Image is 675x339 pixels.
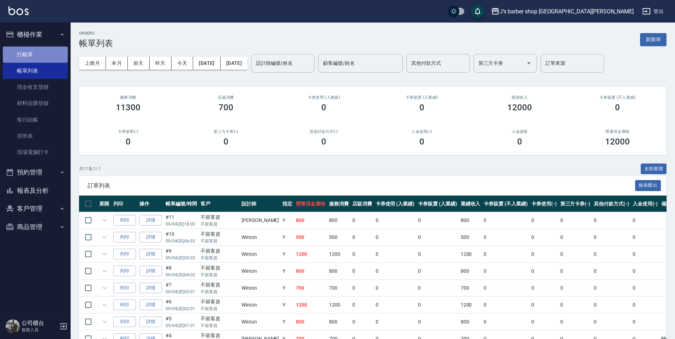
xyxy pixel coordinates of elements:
p: 不留客資 [201,322,238,329]
a: 詳情 [139,316,162,327]
td: 0 [416,229,459,246]
td: 0 [482,212,529,229]
h2: 店販消費 [185,95,266,100]
span: 訂單列表 [88,182,635,189]
p: 09/04 (四) 04:02 [166,272,197,278]
a: 材料自購登錄 [3,95,68,111]
td: 800 [327,314,351,330]
button: 登出 [639,5,667,18]
td: 0 [351,246,374,263]
th: 帳單編號/時間 [164,196,199,212]
td: 0 [374,297,417,313]
button: 報表及分析 [3,181,68,200]
td: 1200 [459,246,482,263]
td: 0 [592,229,631,246]
p: 09/04 (四) 02:01 [166,306,197,312]
td: 0 [558,246,592,263]
p: 不留客資 [201,306,238,312]
td: 800 [294,314,327,330]
td: 700 [327,280,351,296]
h2: ORDERS [79,31,113,36]
td: 0 [351,229,374,246]
a: 每日結帳 [3,112,68,128]
td: 0 [592,314,631,330]
td: 500 [459,229,482,246]
h2: 其他付款方式(-) [283,129,364,134]
td: 0 [482,246,529,263]
td: 0 [482,297,529,313]
td: 0 [416,263,459,279]
td: 0 [631,280,660,296]
td: 0 [530,229,558,246]
td: 700 [294,280,327,296]
button: save [471,4,485,18]
p: 09/04 (四) 06:02 [166,238,197,244]
td: Y [281,280,294,296]
a: 排班表 [3,128,68,144]
td: 0 [558,263,592,279]
td: Y [281,246,294,263]
td: 1200 [294,246,327,263]
p: 不留客資 [201,221,238,227]
td: #9 [164,246,199,263]
td: 800 [294,263,327,279]
td: Winton [240,263,281,279]
div: 不留客資 [201,230,238,238]
th: 卡券販賣 (不入業績) [482,196,529,212]
button: 列印 [113,249,136,260]
h2: 業績收入 [479,95,560,100]
td: Y [281,229,294,246]
button: 新開單 [640,33,667,46]
a: 現金收支登錄 [3,79,68,95]
td: 0 [351,263,374,279]
button: 本月 [106,57,128,70]
button: 列印 [113,215,136,226]
td: 800 [459,212,482,229]
td: 0 [631,297,660,313]
td: 0 [592,246,631,263]
td: Winton [240,297,281,313]
button: 今天 [172,57,193,70]
td: 800 [327,212,351,229]
p: 不留客資 [201,289,238,295]
td: 0 [592,297,631,313]
a: 詳情 [139,215,162,226]
div: 不留客資 [201,281,238,289]
td: 0 [558,297,592,313]
button: 預約管理 [3,163,68,181]
th: 展開 [97,196,112,212]
td: 0 [530,314,558,330]
td: 0 [416,246,459,263]
td: 0 [530,263,558,279]
td: #6 [164,297,199,313]
td: 0 [374,280,417,296]
td: #7 [164,280,199,296]
h3: 12000 [605,137,630,147]
td: 0 [374,263,417,279]
a: 詳情 [139,232,162,243]
th: 第三方卡券(-) [558,196,592,212]
p: 09/04 (四) 03:01 [166,289,197,295]
a: 詳情 [139,300,162,310]
h3: 帳單列表 [79,38,113,48]
td: 1200 [294,297,327,313]
td: 0 [631,263,660,279]
td: [PERSON_NAME] [240,212,281,229]
th: 店販消費 [351,196,374,212]
div: 不留客資 [201,264,238,272]
td: 0 [374,246,417,263]
h3: 0 [517,137,522,147]
td: #5 [164,314,199,330]
div: 不留客資 [201,315,238,322]
h3: 0 [419,137,424,147]
button: 商品管理 [3,218,68,236]
a: 詳情 [139,283,162,294]
p: 服務人員 [22,327,58,333]
img: Logo [8,6,29,15]
h3: 服務消費 [88,95,168,100]
h2: 入金儲值 [479,129,560,134]
a: 現場電腦打卡 [3,144,68,160]
th: 卡券使用(-) [530,196,558,212]
td: 800 [459,314,482,330]
img: Person [6,319,20,333]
